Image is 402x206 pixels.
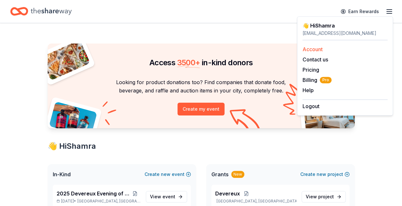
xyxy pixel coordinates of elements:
button: BillingPro [303,76,332,84]
span: 2025 Devereux Evening of Hope [57,190,129,197]
img: Curvy arrow [230,109,262,133]
button: Createnewevent [145,170,191,178]
button: Contact us [303,56,328,63]
a: Pricing [303,67,319,73]
a: View event [146,191,187,202]
div: 👋 Hi Shamra [303,22,388,29]
span: Billing [303,76,332,84]
a: Account [303,46,323,52]
p: Looking for product donations too? Find companies that donate food, beverage, and raffle and auct... [55,78,347,95]
button: Logout [303,102,319,110]
p: [GEOGRAPHIC_DATA], [GEOGRAPHIC_DATA] [215,199,296,204]
button: Help [303,86,314,94]
a: View project [302,191,346,202]
span: Pro [320,77,332,83]
span: Grants [211,170,229,178]
a: Home [10,4,72,19]
span: [GEOGRAPHIC_DATA], [GEOGRAPHIC_DATA] [77,199,140,204]
span: project [318,194,334,199]
div: New [231,171,244,178]
a: Earn Rewards [337,6,383,17]
button: Create my event [177,103,225,115]
img: Pizza [40,40,90,81]
span: Access in-kind donors [149,58,253,67]
span: View [150,193,175,201]
p: [DATE] • [57,199,141,204]
span: event [162,194,175,199]
span: new [161,170,170,178]
span: In-Kind [53,170,71,178]
span: 3500 + [177,58,200,67]
div: 👋 Hi Shamra [48,141,355,151]
button: Createnewproject [300,170,350,178]
span: Devereux [215,190,240,197]
span: new [317,170,326,178]
div: [EMAIL_ADDRESS][DOMAIN_NAME] [303,29,388,37]
span: View [306,193,334,201]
